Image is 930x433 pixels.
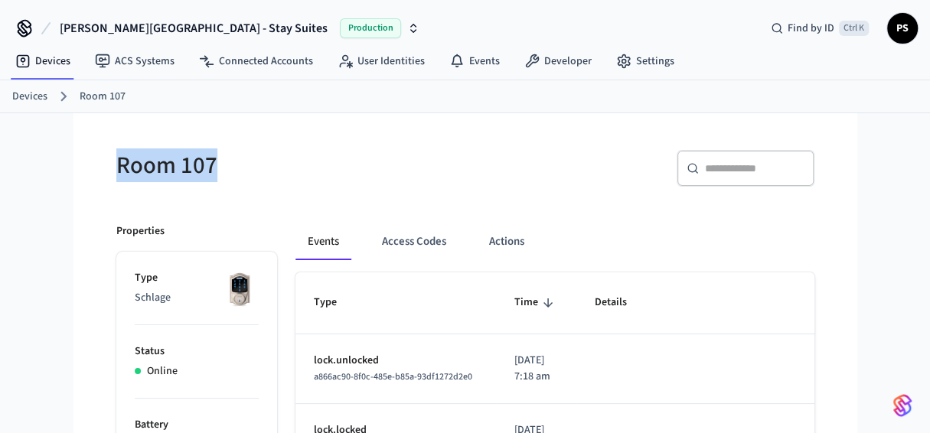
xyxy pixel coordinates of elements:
p: Properties [116,223,165,239]
p: lock.unlocked [314,353,478,369]
span: Time [514,291,558,314]
span: Ctrl K [839,21,869,36]
a: ACS Systems [83,47,187,75]
span: a866ac90-8f0c-485e-b85a-93df1272d2e0 [314,370,472,383]
a: User Identities [325,47,437,75]
a: Events [437,47,512,75]
h5: Room 107 [116,150,456,181]
p: Type [135,270,259,286]
a: Devices [3,47,83,75]
img: Schlage Sense Smart Deadbolt with Camelot Trim, Front [220,270,259,308]
p: [DATE] 7:18 am [514,353,558,385]
div: Find by IDCtrl K [759,15,881,42]
a: Developer [512,47,604,75]
p: Online [147,363,178,379]
button: PS [887,13,918,44]
span: Details [595,291,647,314]
a: Settings [604,47,687,75]
span: Production [340,18,401,38]
p: Schlage [135,290,259,306]
button: Actions [477,223,537,260]
img: SeamLogoGradient.69752ec5.svg [893,393,912,418]
div: ant example [295,223,814,260]
button: Access Codes [370,223,458,260]
p: Battery [135,417,259,433]
button: Events [295,223,351,260]
span: [PERSON_NAME][GEOGRAPHIC_DATA] - Stay Suites [60,19,328,37]
a: Devices [12,89,47,105]
p: Status [135,343,259,360]
span: Type [314,291,357,314]
span: PS [889,15,916,42]
a: Connected Accounts [187,47,325,75]
span: Find by ID [788,21,834,36]
a: Room 107 [80,89,126,105]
